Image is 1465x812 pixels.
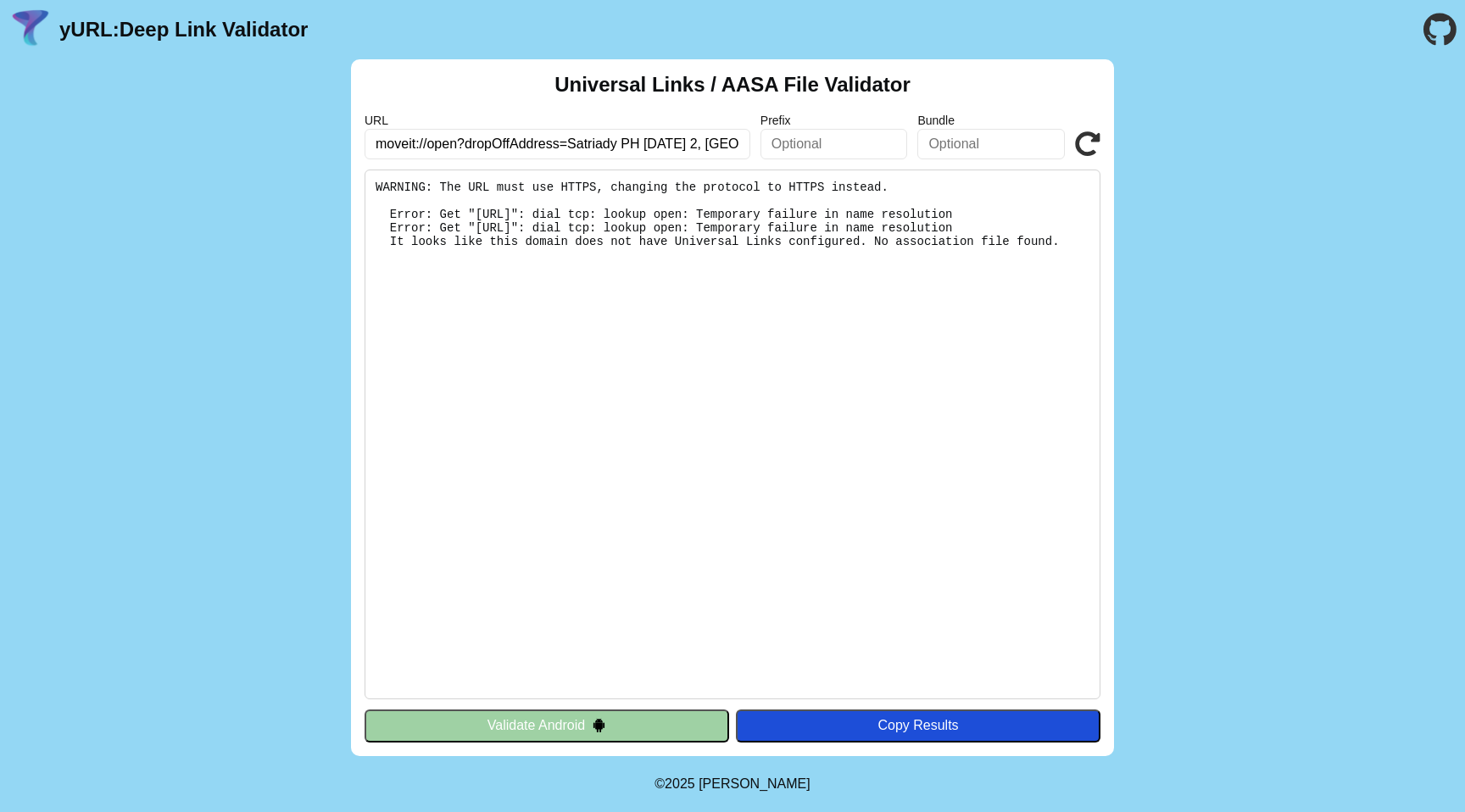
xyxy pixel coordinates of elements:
span: 2025 [665,776,695,791]
label: Prefix [760,114,908,127]
input: Required [365,129,750,159]
footer: © [655,756,810,812]
a: yURL:Deep Link Validator [59,18,308,42]
button: Validate Android [365,709,729,742]
img: yURL Logo [8,8,53,52]
a: Michael Ibragimchayev's Personal Site [699,776,810,791]
label: URL [365,114,750,127]
h2: Universal Links / AASA File Validator [554,73,911,97]
div: Copy Results [744,718,1092,733]
img: droidIcon.svg [592,718,606,732]
input: Optional [760,129,908,159]
input: Optional [917,129,1065,159]
label: Bundle [917,114,1065,127]
pre: WARNING: The URL must use HTTPS, changing the protocol to HTTPS instead. Error: Get "[URL]": dial... [365,170,1100,699]
button: Copy Results [736,709,1100,742]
